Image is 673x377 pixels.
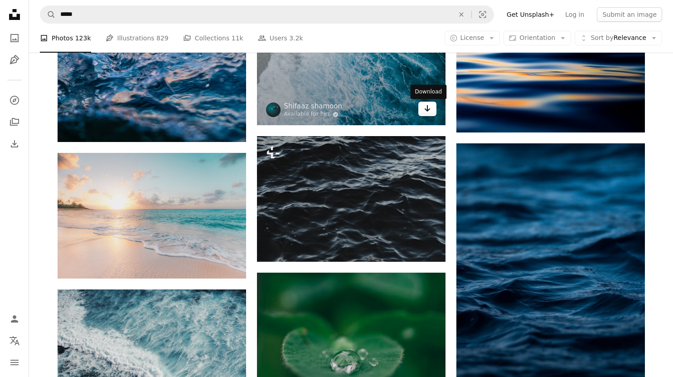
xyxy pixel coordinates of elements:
a: Illustrations 829 [106,24,169,53]
a: Log in [560,7,590,22]
img: Go to Shifaaz shamoon's profile [266,103,281,117]
button: Visual search [472,6,494,23]
button: Search Unsplash [40,6,56,23]
button: Sort byRelevance [575,31,662,45]
a: Home — Unsplash [5,5,24,25]
a: Download History [5,135,24,153]
a: Explore [5,91,24,109]
a: a close up of a body of water with waves [257,195,445,203]
button: License [445,31,500,45]
a: bird's-eye view of sea waves [58,348,246,356]
span: 829 [156,33,169,43]
button: Clear [451,6,471,23]
img: body of water [456,6,645,132]
a: green leaf with water drops [257,339,445,348]
a: Collections 11k [183,24,243,53]
button: Submit an image [597,7,662,22]
a: seashore during golden hour [58,211,246,220]
a: Collections [5,113,24,131]
a: Users 3.2k [258,24,303,53]
span: 11k [232,33,243,43]
a: Log in / Sign up [5,310,24,328]
a: Shifaaz shamoon [284,102,343,111]
img: seashore during golden hour [58,153,246,278]
div: Download [411,85,447,99]
a: Get Unsplash+ [501,7,560,22]
a: Download [418,102,436,116]
button: Orientation [504,31,571,45]
a: time-lapse photography of blue sea [456,280,645,289]
button: Language [5,332,24,350]
a: body of water [456,65,645,73]
button: Menu [5,353,24,372]
span: License [460,34,484,41]
span: 3.2k [289,33,303,43]
form: Find visuals sitewide [40,5,494,24]
a: Photos [5,29,24,47]
span: Orientation [519,34,555,41]
a: Illustrations [5,51,24,69]
span: Relevance [591,34,646,43]
a: Available for hire [284,111,343,118]
span: Sort by [591,34,613,41]
img: a close up of a body of water with waves [257,136,445,262]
